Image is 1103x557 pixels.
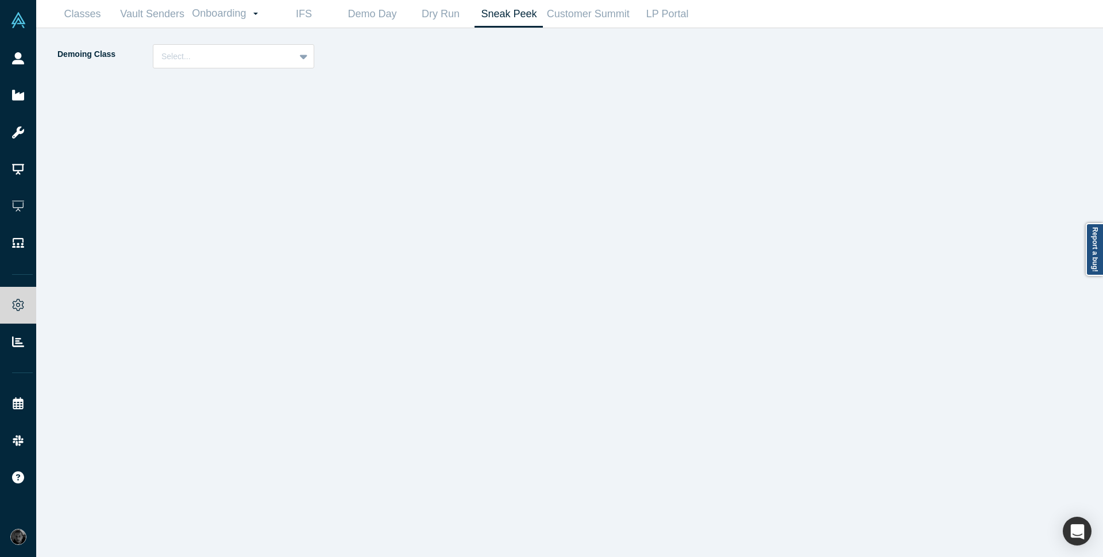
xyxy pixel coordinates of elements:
img: Rami Chousein's Account [10,529,26,545]
a: Sneak Peek [475,1,543,28]
a: Vault Senders [117,1,188,28]
a: IFS [269,1,338,28]
a: Report a bug! [1086,223,1103,276]
a: Demo Day [338,1,406,28]
a: Classes [48,1,117,28]
a: Dry Run [406,1,475,28]
a: Customer Summit [543,1,633,28]
img: Alchemist Vault Logo [10,12,26,28]
a: Onboarding [188,1,269,27]
label: Demoing Class [56,44,153,64]
a: LP Portal [633,1,701,28]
